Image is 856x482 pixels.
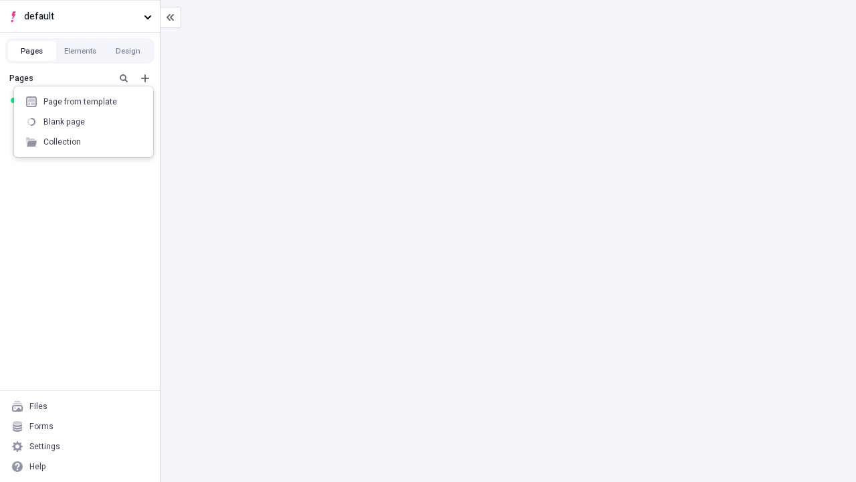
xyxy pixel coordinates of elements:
div: Pages [9,73,110,84]
button: Pages [8,41,56,61]
div: Help [29,461,46,472]
div: Blank page [43,116,85,127]
button: Add new [137,70,153,86]
button: Elements [56,41,104,61]
div: Files [29,401,47,412]
button: Design [104,41,152,61]
div: Forms [29,421,53,432]
div: Collection [43,137,81,147]
div: Page from template [43,96,117,107]
span: default [24,9,138,24]
div: Settings [29,441,60,452]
